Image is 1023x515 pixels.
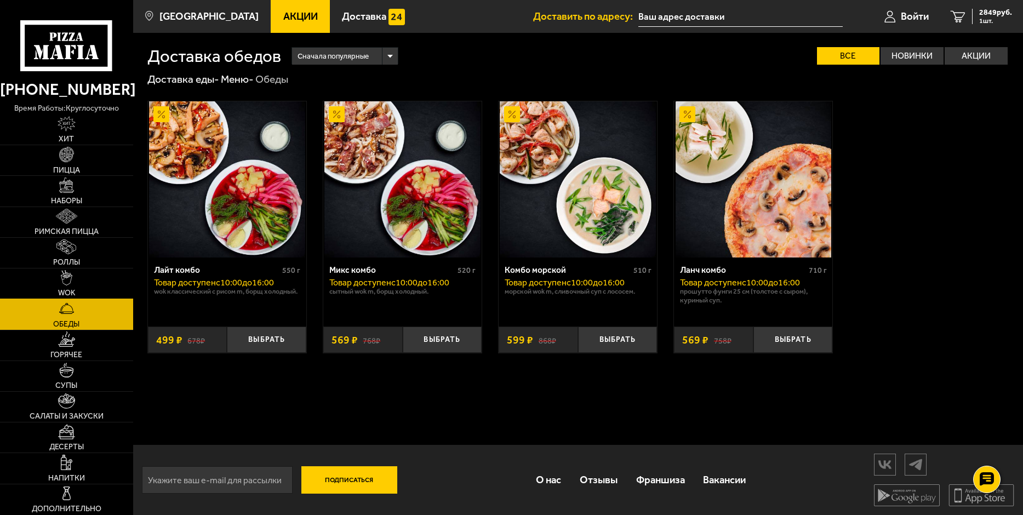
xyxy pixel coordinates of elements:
span: Доставить по адресу: [533,12,638,22]
span: Товар доступен [505,277,567,288]
span: Товар доступен [154,277,216,288]
span: c 10:00 до 16:00 [216,277,274,288]
button: Выбрать [227,327,306,353]
a: АкционныйЛанч комбо [674,101,832,257]
img: tg [905,455,926,474]
span: Напитки [48,474,85,482]
h1: Доставка обедов [147,48,281,65]
input: Ваш адрес доставки [638,7,843,27]
img: Акционный [329,106,345,122]
p: Wok классический с рисом M, Борщ холодный. [154,287,301,296]
div: Ланч комбо [680,265,806,276]
span: WOK [58,289,75,297]
div: Микс комбо [329,265,455,276]
span: c 10:00 до 16:00 [742,277,800,288]
a: Вакансии [694,462,755,497]
a: Франшиза [627,462,694,497]
img: 15daf4d41897b9f0e9f617042186c801.svg [388,9,404,25]
a: АкционныйЛайт комбо [148,101,306,257]
input: Укажите ваш e-mail для рассылки [142,466,293,494]
a: Отзывы [570,462,627,497]
p: Морской Wok M, Сливочный суп с лососем. [505,287,651,296]
s: 868 ₽ [539,335,556,345]
s: 758 ₽ [714,335,731,345]
label: Новинки [881,47,944,65]
span: Роллы [53,259,80,266]
span: 599 ₽ [507,335,533,345]
img: Ланч комбо [676,101,832,257]
span: c 10:00 до 16:00 [567,277,625,288]
span: 550 г [282,266,300,275]
span: Дополнительно [32,505,101,513]
span: [GEOGRAPHIC_DATA] [159,12,259,22]
span: Наборы [51,197,82,205]
span: Хит [59,135,74,143]
label: Акции [945,47,1008,65]
div: Лайт комбо [154,265,280,276]
a: АкционныйКомбо морской [499,101,657,257]
span: Товар доступен [329,277,391,288]
span: 499 ₽ [156,335,182,345]
span: 510 г [633,266,651,275]
img: Комбо морской [500,101,656,257]
p: Прошутто Фунги 25 см (толстое с сыром), Куриный суп. [680,287,827,304]
a: О нас [527,462,571,497]
span: Римская пицца [35,228,99,236]
span: 1 шт. [979,18,1012,24]
span: Товар доступен [680,277,742,288]
a: Меню- [221,73,254,85]
span: 569 ₽ [682,335,708,345]
span: Обеды [53,321,79,328]
img: vk [875,455,895,474]
span: Десерты [49,443,84,451]
button: Выбрать [578,327,658,353]
span: Войти [901,12,929,22]
img: Акционный [153,106,169,122]
img: Микс комбо [324,101,481,257]
span: Пицца [53,167,80,174]
img: Лайт комбо [149,101,305,257]
div: Комбо морской [505,265,631,276]
button: Выбрать [753,327,833,353]
span: 520 г [458,266,476,275]
span: 710 г [809,266,827,275]
span: Доставка [342,12,386,22]
a: Доставка еды- [147,73,219,85]
span: 2849 руб. [979,9,1012,16]
span: Салаты и закуски [30,413,104,420]
img: Акционный [504,106,520,122]
img: Акционный [679,106,695,122]
div: Обеды [255,72,288,86]
button: Подписаться [301,466,397,494]
span: c 10:00 до 16:00 [391,277,449,288]
span: Супы [55,382,77,390]
span: Горячее [50,351,82,359]
s: 678 ₽ [187,335,205,345]
label: Все [817,47,880,65]
s: 768 ₽ [363,335,380,345]
span: Акции [283,12,318,22]
p: Сытный Wok M, Борщ холодный. [329,287,476,296]
a: АкционныйМикс комбо [323,101,482,257]
button: Выбрать [403,327,482,353]
span: 569 ₽ [332,335,358,345]
span: Сначала популярные [298,46,369,66]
